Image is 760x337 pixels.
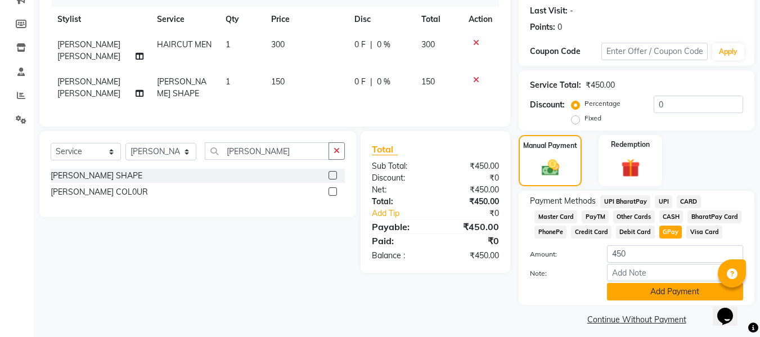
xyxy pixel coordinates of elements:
span: PhonePe [534,226,566,239]
th: Total [415,7,462,32]
th: Disc [348,7,415,32]
div: Discount: [363,172,435,184]
span: 0 % [377,39,390,51]
div: Discount: [530,99,565,111]
button: Apply [712,43,744,60]
span: PayTM [582,210,609,223]
span: CARD [677,195,701,208]
a: Continue Without Payment [521,314,752,326]
th: Price [264,7,348,32]
div: Service Total: [530,79,581,91]
span: 0 F [354,39,366,51]
div: Sub Total: [363,160,435,172]
div: ₹450.00 [435,220,507,233]
div: Paid: [363,234,435,248]
th: Stylist [51,7,150,32]
div: ₹450.00 [435,160,507,172]
input: Search or Scan [205,142,329,160]
span: | [370,76,372,88]
span: 150 [271,77,285,87]
span: 0 F [354,76,366,88]
div: Last Visit: [530,5,568,17]
span: BharatPay Card [687,210,741,223]
span: Total [372,143,398,155]
th: Service [150,7,219,32]
div: ₹0 [435,172,507,184]
div: Coupon Code [530,46,601,57]
span: Credit Card [571,226,611,239]
span: 300 [421,39,435,50]
input: Amount [607,245,743,263]
div: Payable: [363,220,435,233]
label: Percentage [584,98,620,109]
img: _gift.svg [615,156,646,179]
span: 1 [226,39,230,50]
span: GPay [659,226,682,239]
button: Add Payment [607,283,743,300]
span: [PERSON_NAME] SHAPE [157,77,206,98]
span: UPI BharatPay [600,195,650,208]
span: HAIRCUT MEN [157,39,212,50]
label: Note: [521,268,598,278]
a: Add Tip [363,208,447,219]
label: Amount: [521,249,598,259]
img: _cash.svg [536,158,565,178]
span: 0 % [377,76,390,88]
span: Visa Card [686,226,722,239]
span: CASH [659,210,683,223]
span: UPI [655,195,672,208]
span: Other Cards [613,210,655,223]
div: [PERSON_NAME] SHAPE [51,170,142,182]
div: ₹450.00 [435,196,507,208]
div: ₹450.00 [435,250,507,262]
label: Redemption [611,140,650,150]
div: - [570,5,573,17]
div: 0 [557,21,562,33]
div: ₹450.00 [586,79,615,91]
span: | [370,39,372,51]
iframe: chat widget [713,292,749,326]
div: ₹450.00 [435,184,507,196]
label: Manual Payment [523,141,577,151]
label: Fixed [584,113,601,123]
span: Payment Methods [530,195,596,207]
span: 150 [421,77,435,87]
div: Total: [363,196,435,208]
div: [PERSON_NAME] COL0UR [51,186,148,198]
div: Balance : [363,250,435,262]
th: Action [462,7,499,32]
input: Add Note [607,264,743,281]
div: Net: [363,184,435,196]
span: 1 [226,77,230,87]
input: Enter Offer / Coupon Code [601,43,708,60]
span: Debit Card [616,226,655,239]
span: 300 [271,39,285,50]
div: ₹0 [448,208,508,219]
span: [PERSON_NAME] [PERSON_NAME] [57,39,120,61]
span: [PERSON_NAME] [PERSON_NAME] [57,77,120,98]
th: Qty [219,7,264,32]
div: Points: [530,21,555,33]
div: ₹0 [435,234,507,248]
span: Master Card [534,210,577,223]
